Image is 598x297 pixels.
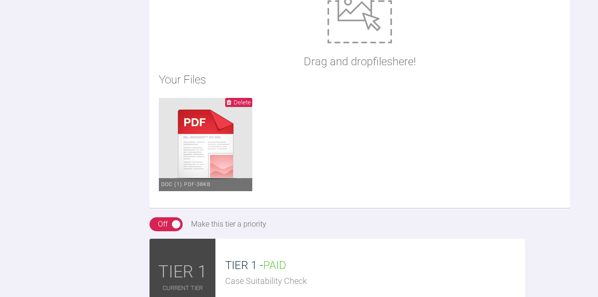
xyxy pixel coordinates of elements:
div: Make this tier a priority [191,218,266,230]
span: PAID [263,259,286,272]
span: Delete [234,99,251,106]
div: Case Suitability Check [225,275,525,288]
p: Drag and drop files here! [304,53,416,70]
img: pdf.de61447c.png [159,98,252,191]
div: Off [158,218,168,230]
span: doc (1).pdf - 38KB [161,181,211,187]
span: TIER 1 - [225,259,286,272]
h2: Your Files [159,71,561,89]
span: TIER 1 [158,259,207,286]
